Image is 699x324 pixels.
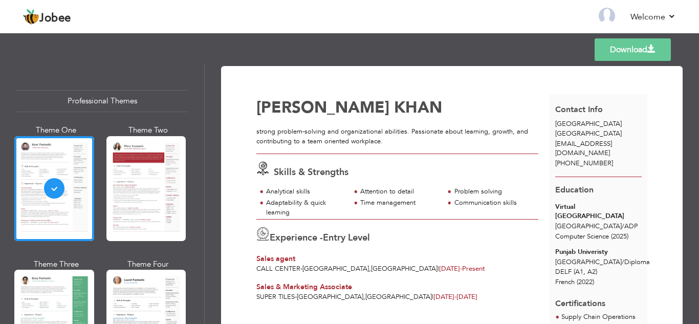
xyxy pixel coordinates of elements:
span: Present [439,264,485,273]
span: / [622,222,624,231]
div: Communication skills [454,198,533,208]
span: Sales & Marketing Associate [256,282,352,292]
span: [EMAIL_ADDRESS][DOMAIN_NAME] [555,139,612,158]
span: / [622,257,624,267]
span: [GEOGRAPHIC_DATA] [555,119,622,128]
span: [DATE] [439,264,462,273]
span: Certifications [555,290,605,310]
span: [PHONE_NUMBER] [555,159,613,168]
span: [DATE] [433,292,477,301]
span: [GEOGRAPHIC_DATA] ADP [555,222,638,231]
div: Attention to detail [360,187,439,197]
span: [GEOGRAPHIC_DATA] [365,292,432,301]
div: Time management [360,198,439,208]
span: (2022) [577,277,594,287]
div: Theme Two [108,125,188,136]
img: Profile Img [599,8,615,24]
div: Theme Three [16,259,96,270]
span: [GEOGRAPHIC_DATA] [371,264,438,273]
div: Virtual [GEOGRAPHIC_DATA] [555,202,642,221]
span: Contact Info [555,104,603,115]
span: - [454,292,456,301]
span: Super Tiles [256,292,295,301]
div: Adaptability & quick learning [266,198,344,217]
label: Entry Level [323,231,370,245]
span: [GEOGRAPHIC_DATA] [297,292,363,301]
div: Analytical skills [266,187,344,197]
span: - [295,292,297,301]
span: Sales agent [256,254,295,264]
span: Jobee [39,13,71,24]
span: - [460,264,462,273]
span: French [555,277,575,287]
a: Welcome [630,11,676,23]
span: Computer Science [555,232,609,241]
span: - [300,264,302,273]
span: | [432,292,433,301]
span: [GEOGRAPHIC_DATA] [302,264,369,273]
div: Theme One [16,125,96,136]
span: [GEOGRAPHIC_DATA] Diploma DELF (A1, A2) [555,257,650,276]
span: , [369,264,371,273]
div: strong problem-solving and organizational abilities. Passionate about learning, growth, and contr... [256,127,538,146]
a: Download [595,38,671,61]
a: Jobee [23,9,71,25]
span: Education [555,184,594,196]
div: Professional Themes [16,90,188,112]
span: , [363,292,365,301]
span: (2025) [611,232,628,241]
div: Punjab Univeristy [555,247,642,257]
span: Supply Chain Operations [561,312,636,321]
span: [PERSON_NAME] [256,97,389,118]
span: Call center [256,264,300,273]
div: Theme Four [108,259,188,270]
span: [GEOGRAPHIC_DATA] [555,129,622,138]
div: Problem solving [454,187,533,197]
span: KHAN [394,97,442,118]
img: jobee.io [23,9,39,25]
span: | [438,264,439,273]
span: Skills & Strengths [274,166,348,179]
span: Experience - [270,231,323,244]
span: [DATE] [433,292,456,301]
